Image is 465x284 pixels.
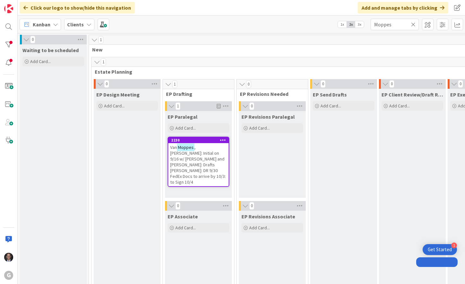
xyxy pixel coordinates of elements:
span: 0 [246,80,251,88]
span: Kanban [33,21,50,28]
span: 1 [175,102,180,110]
span: 0 [175,202,180,210]
span: 2x [347,21,355,28]
span: EP Client Review/Draft Review Meeting [382,91,443,98]
span: EP Revisions Associate [241,213,295,220]
div: 2230VanMoppes, [PERSON_NAME]: Initial on 9/16 w/ [PERSON_NAME] and [PERSON_NAME]: Drafts [PERSON_... [168,137,229,186]
span: 0 [249,202,254,210]
div: 2230 [171,138,229,142]
span: , [PERSON_NAME]: Initial on 9/16 w/ [PERSON_NAME] and [PERSON_NAME]: Drafts [PERSON_NAME]: DR 9/3... [170,144,226,185]
div: Get Started [428,246,452,253]
span: EP Send Drafts [313,91,347,98]
span: EP Revisions Paralegal [241,114,295,120]
a: 2230VanMoppes, [PERSON_NAME]: Initial on 9/16 w/ [PERSON_NAME] and [PERSON_NAME]: Drafts [PERSON_... [168,137,229,187]
span: 1 [172,80,177,88]
div: Add and manage tabs by clicking [358,2,448,14]
span: EP Revisions Needed [240,91,300,97]
span: 0 [320,80,326,88]
img: Visit kanbanzone.com [4,4,13,13]
div: G [4,271,13,280]
span: Van [170,144,177,150]
span: Add Card... [389,103,410,109]
div: Open Get Started checklist, remaining modules: 1 [423,244,457,255]
div: 1 [451,243,457,248]
input: Quick Filter... [371,19,419,30]
span: Waiting to be scheduled [22,47,79,53]
img: JT [4,253,13,262]
span: Add Card... [249,225,270,231]
span: 0 [104,80,109,88]
span: 0 [389,80,394,88]
b: Clients [67,21,84,28]
span: Add Card... [104,103,125,109]
span: 1 [98,36,103,44]
div: Click our logo to show/hide this navigation [20,2,135,14]
span: EP Design Meeting [96,91,140,98]
span: Add Card... [175,225,196,231]
span: 3x [355,21,364,28]
div: 2230 [168,137,229,143]
span: Add Card... [320,103,341,109]
span: Add Card... [249,125,270,131]
span: 0 [249,102,254,110]
span: Add Card... [30,59,51,64]
span: EP Paralegal [168,114,197,120]
span: 1 [101,58,106,66]
span: 0 [458,80,463,88]
mark: Moppes [177,143,194,151]
span: 0 [30,36,35,43]
span: EP Drafting [166,91,226,97]
span: EP Associate [168,213,198,220]
span: 1x [338,21,347,28]
span: Add Card... [175,125,196,131]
